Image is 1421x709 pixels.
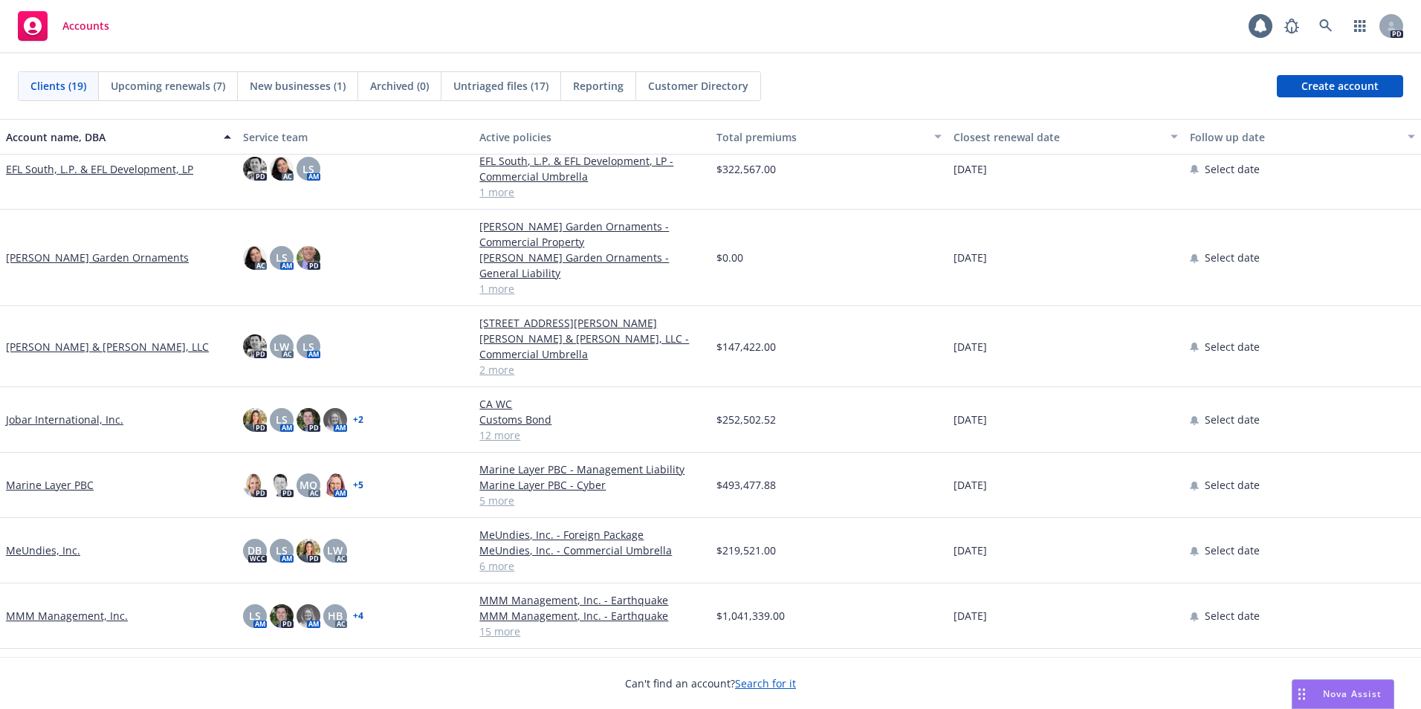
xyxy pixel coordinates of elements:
a: 5 more [479,493,705,508]
a: [PERSON_NAME] Garden Ornaments - General Liability [479,250,705,281]
span: LW [327,543,343,558]
span: LS [276,250,288,265]
span: [DATE] [954,477,987,493]
span: Select date [1205,543,1260,558]
div: Total premiums [716,129,925,145]
a: [PERSON_NAME] Garden Ornaments [6,250,189,265]
a: Report a Bug [1277,11,1307,41]
div: Closest renewal date [954,129,1162,145]
span: Accounts [62,20,109,32]
span: Select date [1205,250,1260,265]
a: Search [1311,11,1341,41]
img: photo [297,246,320,270]
span: Reporting [573,78,624,94]
a: MMM Management, Inc. - Earthquake [479,608,705,624]
span: LS [276,543,288,558]
span: Customer Directory [648,78,748,94]
span: [DATE] [954,608,987,624]
span: Can't find an account? [625,676,796,691]
button: Service team [237,119,474,155]
a: + 5 [353,481,363,490]
img: photo [323,408,347,432]
a: Marine Layer PBC - Cyber [479,477,705,493]
a: Jobar International, Inc. [6,412,123,427]
a: 6 more [479,558,705,574]
a: Accounts [12,5,115,47]
div: Follow up date [1190,129,1399,145]
span: Upcoming renewals (7) [111,78,225,94]
span: LS [302,339,314,354]
a: Search for it [735,676,796,690]
span: [DATE] [954,339,987,354]
span: Untriaged files (17) [453,78,548,94]
span: Clients (19) [30,78,86,94]
div: Account name, DBA [6,129,215,145]
span: $493,477.88 [716,477,776,493]
a: MeUndies, Inc. - Commercial Umbrella [479,543,705,558]
img: photo [243,334,267,358]
a: MeUndies, Inc. - Foreign Package [479,527,705,543]
img: photo [297,539,320,563]
img: photo [323,473,347,497]
img: photo [270,473,294,497]
div: Active policies [479,129,705,145]
a: [PERSON_NAME] & [PERSON_NAME], LLC [6,339,209,354]
span: DB [247,543,262,558]
button: Follow up date [1184,119,1421,155]
span: [DATE] [954,161,987,177]
a: + 4 [353,612,363,621]
div: Service team [243,129,468,145]
a: [STREET_ADDRESS][PERSON_NAME] [479,315,705,331]
span: Archived (0) [370,78,429,94]
span: Create account [1301,72,1379,100]
span: $252,502.52 [716,412,776,427]
img: photo [243,408,267,432]
a: [PERSON_NAME] Garden Ornaments - Commercial Property [479,218,705,250]
div: Drag to move [1292,680,1311,708]
a: 15 more [479,624,705,639]
a: CA WC [479,396,705,412]
a: 1 more [479,184,705,200]
span: LS [302,161,314,177]
a: MMM Management, Inc. [6,608,128,624]
img: photo [297,408,320,432]
span: [DATE] [954,412,987,427]
a: MeUndies, Inc. [6,543,80,558]
span: Select date [1205,608,1260,624]
a: EFL South, L.P. & EFL Development, LP [6,161,193,177]
button: Nova Assist [1292,679,1394,709]
span: LS [276,412,288,427]
a: 12 more [479,427,705,443]
a: [PERSON_NAME] & [PERSON_NAME], LLC - Commercial Umbrella [479,331,705,362]
span: [DATE] [954,543,987,558]
span: $219,521.00 [716,543,776,558]
img: photo [270,604,294,628]
a: Marine Layer PBC [6,477,94,493]
span: Nova Assist [1323,687,1382,700]
img: photo [270,157,294,181]
a: 2 more [479,362,705,378]
span: MQ [300,477,317,493]
span: $1,041,339.00 [716,608,785,624]
span: $322,567.00 [716,161,776,177]
span: $0.00 [716,250,743,265]
span: [DATE] [954,250,987,265]
span: Select date [1205,477,1260,493]
a: Customs Bond [479,412,705,427]
span: New businesses (1) [250,78,346,94]
img: photo [243,157,267,181]
a: Marine Layer PBC - Management Liability [479,462,705,477]
a: Switch app [1345,11,1375,41]
span: Select date [1205,161,1260,177]
img: photo [243,246,267,270]
a: EFL South, L.P. & EFL Development, LP - Commercial Umbrella [479,153,705,184]
span: HB [328,608,343,624]
span: LW [273,339,289,354]
span: Select date [1205,412,1260,427]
